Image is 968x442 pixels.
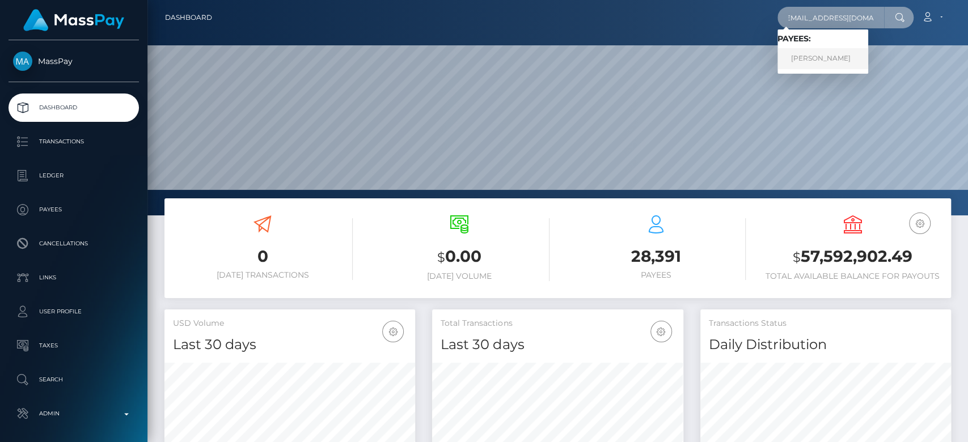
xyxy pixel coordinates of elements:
[9,93,139,122] a: Dashboard
[709,318,942,329] h5: Transactions Status
[370,245,549,269] h3: 0.00
[370,271,549,281] h6: [DATE] Volume
[9,127,139,156] a: Transactions
[13,303,134,320] p: User Profile
[777,48,868,69] a: [PERSON_NAME]
[13,52,32,71] img: MassPay
[777,7,884,28] input: Search...
[13,167,134,184] p: Ledger
[9,365,139,394] a: Search
[13,337,134,354] p: Taxes
[777,34,868,44] h6: Payees:
[441,318,674,329] h5: Total Transactions
[9,161,139,190] a: Ledger
[9,399,139,428] a: Admin
[13,99,134,116] p: Dashboard
[13,269,134,286] p: Links
[13,405,134,422] p: Admin
[9,195,139,224] a: Payees
[13,371,134,388] p: Search
[437,249,445,265] small: $
[13,235,134,252] p: Cancellations
[23,9,124,31] img: MassPay Logo
[567,270,746,280] h6: Payees
[173,335,407,355] h4: Last 30 days
[763,271,942,281] h6: Total Available Balance for Payouts
[709,335,942,355] h4: Daily Distribution
[13,201,134,218] p: Payees
[793,249,801,265] small: $
[763,245,942,269] h3: 57,592,902.49
[9,331,139,360] a: Taxes
[441,335,674,355] h4: Last 30 days
[9,263,139,292] a: Links
[173,245,353,267] h3: 0
[9,229,139,258] a: Cancellations
[9,56,139,66] span: MassPay
[173,318,407,329] h5: USD Volume
[165,6,212,29] a: Dashboard
[13,133,134,150] p: Transactions
[173,270,353,280] h6: [DATE] Transactions
[9,297,139,326] a: User Profile
[567,245,746,267] h3: 28,391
